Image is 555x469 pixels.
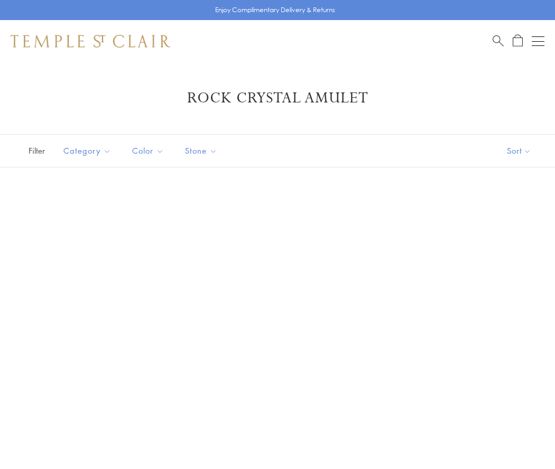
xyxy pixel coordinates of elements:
[124,139,172,163] button: Color
[58,144,119,157] span: Category
[513,34,523,48] a: Open Shopping Bag
[493,34,504,48] a: Search
[11,35,170,48] img: Temple St. Clair
[26,89,529,108] h1: Rock Crystal Amulet
[177,139,225,163] button: Stone
[180,144,225,157] span: Stone
[55,139,119,163] button: Category
[127,144,172,157] span: Color
[532,35,544,48] button: Open navigation
[215,5,335,15] p: Enjoy Complimentary Delivery & Returns
[483,135,555,167] button: Show sort by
